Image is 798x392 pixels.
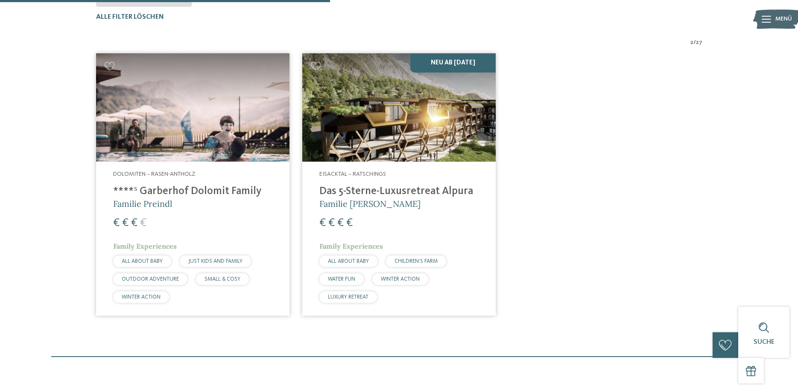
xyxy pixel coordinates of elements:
[113,171,195,177] span: Dolomiten – Rasen-Antholz
[113,242,177,250] span: Family Experiences
[395,258,438,264] span: CHILDREN’S FARM
[96,14,164,20] span: Alle Filter löschen
[113,198,172,209] span: Familie Preindl
[319,171,386,177] span: Eisacktal – Ratschings
[131,218,137,229] span: €
[319,198,421,209] span: Familie [PERSON_NAME]
[319,242,383,250] span: Family Experiences
[690,38,693,47] span: 2
[337,218,344,229] span: €
[122,258,163,264] span: ALL ABOUT BABY
[319,185,479,198] h4: Das 5-Sterne-Luxusretreat Alpura
[140,218,146,229] span: €
[96,53,289,162] img: Familienhotels gesucht? Hier findet ihr die besten!
[346,218,353,229] span: €
[122,294,161,300] span: WINTER ACTION
[188,258,243,264] span: JUST KIDS AND FAMILY
[113,185,272,198] h4: ****ˢ Garberhof Dolomit Family
[122,276,179,282] span: OUTDOOR ADVENTURE
[122,218,129,229] span: €
[302,53,496,316] a: Familienhotels gesucht? Hier findet ihr die besten! Neu ab [DATE] Eisacktal – Ratschings Das 5-St...
[328,294,368,300] span: LUXURY RETREAT
[319,218,326,229] span: €
[96,53,289,316] a: Familienhotels gesucht? Hier findet ihr die besten! Dolomiten – Rasen-Antholz ****ˢ Garberhof Dol...
[205,276,240,282] span: SMALL & COSY
[302,53,496,162] img: Familienhotels gesucht? Hier findet ihr die besten!
[693,38,696,47] span: /
[113,218,120,229] span: €
[328,218,335,229] span: €
[328,258,369,264] span: ALL ABOUT BABY
[381,276,420,282] span: WINTER ACTION
[754,339,775,346] span: Suche
[696,38,702,47] span: 27
[328,276,355,282] span: WATER FUN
